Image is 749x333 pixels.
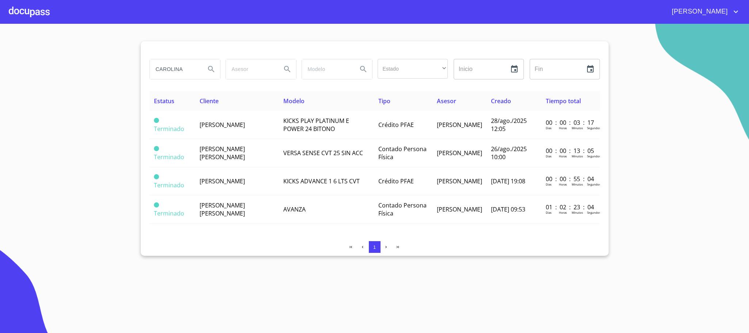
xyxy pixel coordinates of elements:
span: VERSA SENSE CVT 25 SIN ACC [283,149,363,157]
span: [PERSON_NAME] [437,121,482,129]
span: [PERSON_NAME] [437,149,482,157]
span: [PERSON_NAME] [200,177,245,185]
span: [PERSON_NAME] [437,177,482,185]
p: Horas [559,126,567,130]
span: [PERSON_NAME] [200,121,245,129]
span: Terminado [154,174,159,179]
span: KICKS ADVANCE 1 6 LTS CVT [283,177,360,185]
p: Dias [546,210,552,214]
p: 01 : 02 : 23 : 04 [546,203,595,211]
span: 28/ago./2025 12:05 [491,117,527,133]
p: 00 : 00 : 13 : 05 [546,147,595,155]
span: Terminado [154,146,159,151]
span: Contado Persona Física [378,201,427,217]
p: Horas [559,210,567,214]
p: Dias [546,126,552,130]
span: Crédito PFAE [378,121,414,129]
p: Horas [559,154,567,158]
span: Terminado [154,181,184,189]
button: 1 [369,241,381,253]
button: account of current user [666,6,740,18]
span: Asesor [437,97,456,105]
span: Cliente [200,97,219,105]
input: search [226,59,276,79]
p: Segundos [587,154,601,158]
p: Minutos [572,126,583,130]
span: Tiempo total [546,97,581,105]
span: [PERSON_NAME] [666,6,731,18]
button: Search [355,60,372,78]
span: Terminado [154,118,159,123]
button: Search [203,60,220,78]
span: 26/ago./2025 10:00 [491,145,527,161]
span: Terminado [154,209,184,217]
input: search [150,59,200,79]
span: Creado [491,97,511,105]
span: Terminado [154,202,159,207]
p: Dias [546,154,552,158]
span: Crédito PFAE [378,177,414,185]
p: 00 : 00 : 55 : 04 [546,175,595,183]
div: ​ [378,59,448,79]
span: Contado Persona Física [378,145,427,161]
p: Dias [546,182,552,186]
span: Modelo [283,97,304,105]
span: Estatus [154,97,174,105]
p: Horas [559,182,567,186]
p: Segundos [587,182,601,186]
span: Tipo [378,97,390,105]
p: Segundos [587,126,601,130]
p: Minutos [572,154,583,158]
p: 00 : 00 : 03 : 17 [546,119,595,127]
input: search [302,59,352,79]
span: Terminado [154,153,184,161]
p: Segundos [587,210,601,214]
span: [PERSON_NAME] [437,205,482,213]
span: Terminado [154,125,184,133]
span: 1 [373,244,376,250]
span: [DATE] 09:53 [491,205,525,213]
button: Search [279,60,296,78]
span: KICKS PLAY PLATINUM E POWER 24 BITONO [283,117,349,133]
span: [PERSON_NAME] [PERSON_NAME] [200,201,245,217]
span: [PERSON_NAME] [PERSON_NAME] [200,145,245,161]
p: Minutos [572,210,583,214]
span: AVANZA [283,205,306,213]
p: Minutos [572,182,583,186]
span: [DATE] 19:08 [491,177,525,185]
